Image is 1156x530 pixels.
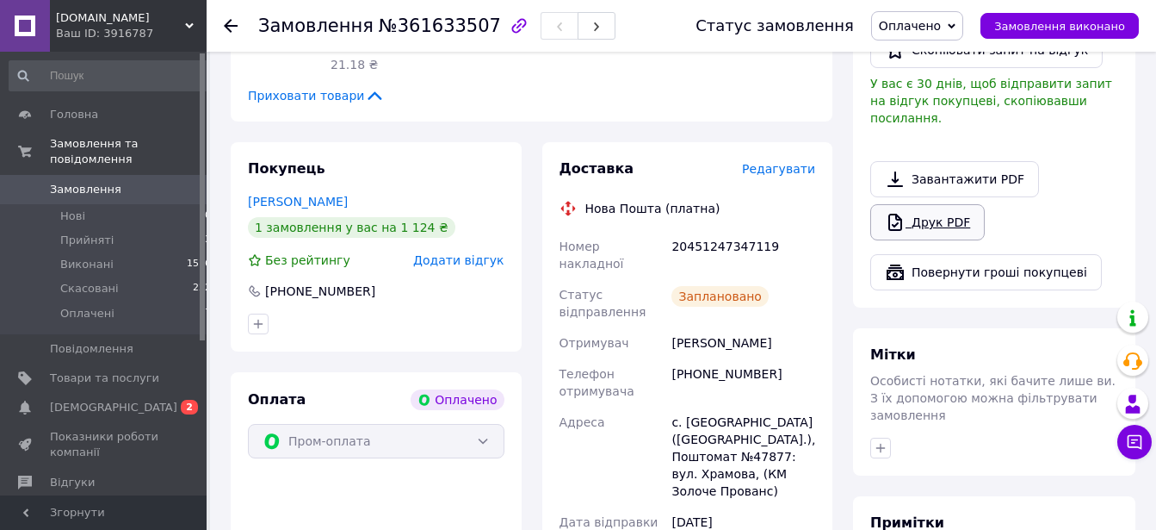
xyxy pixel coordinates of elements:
[668,327,819,359] div: [PERSON_NAME]
[50,400,177,415] span: [DEMOGRAPHIC_DATA]
[248,195,348,209] a: [PERSON_NAME]
[50,107,98,122] span: Головна
[870,254,1102,290] button: Повернути гроші покупцеві
[187,257,211,272] span: 1576
[695,17,854,34] div: Статус замовлення
[258,16,374,36] span: Замовлення
[1117,425,1152,459] button: Чат з покупцем
[870,374,1116,422] span: Особисті нотатки, які бачите лише ви. З їх допомогою можна фільтрувати замовлення
[870,161,1039,197] a: Завантажити PDF
[50,429,159,460] span: Показники роботи компанії
[379,16,501,36] span: №361633507
[265,253,350,267] span: Без рейтингу
[60,209,85,224] span: Нові
[870,77,1112,125] span: У вас є 30 днів, щоб відправити запит на відгук покупцеві, скопіювавши посилання.
[559,160,634,177] span: Доставка
[248,217,455,238] div: 1 замовлення у вас на 1 124 ₴
[205,306,211,321] span: 7
[50,341,133,357] span: Повідомлення
[559,288,646,319] span: Статус відправлення
[9,60,213,91] input: Пошук
[60,281,119,296] span: Скасовані
[60,306,114,321] span: Оплачені
[60,257,114,272] span: Виконані
[879,19,941,33] span: Оплачено
[581,200,725,217] div: Нова Пошта (платна)
[181,400,198,415] span: 2
[50,136,207,167] span: Замовлення та повідомлення
[559,336,629,350] span: Отримувач
[248,87,385,104] span: Приховати товари
[668,359,819,407] div: [PHONE_NUMBER]
[205,233,211,248] span: 3
[980,13,1139,39] button: Замовлення виконано
[870,204,985,240] a: Друк PDF
[248,391,306,408] span: Оплата
[56,26,207,41] div: Ваш ID: 3916787
[248,160,325,177] span: Покупець
[413,253,504,267] span: Додати відгук
[411,390,504,410] div: Оплачено
[263,283,377,300] div: [PHONE_NUMBER]
[193,281,211,296] span: 222
[994,20,1125,33] span: Замовлення виконано
[224,17,238,34] div: Повернутися назад
[50,182,121,197] span: Замовлення
[668,407,819,507] div: с. [GEOGRAPHIC_DATA] ([GEOGRAPHIC_DATA].), Поштомат №47877: вул. Храмова, (КМ Золоче Прованс)
[559,240,624,271] span: Номер накладної
[50,475,95,490] span: Відгуки
[668,231,819,279] div: 20451247347119
[50,371,159,386] span: Товари та послуги
[559,367,634,398] span: Телефон отримувача
[559,415,605,429] span: Адреса
[559,515,658,529] span: Дата відправки
[742,162,815,176] span: Редагувати
[56,10,185,26] span: FOTOZONA.DP.UA
[205,209,211,224] span: 0
[671,286,769,307] div: Заплановано
[60,233,114,248] span: Прийняті
[870,346,916,363] span: Мітки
